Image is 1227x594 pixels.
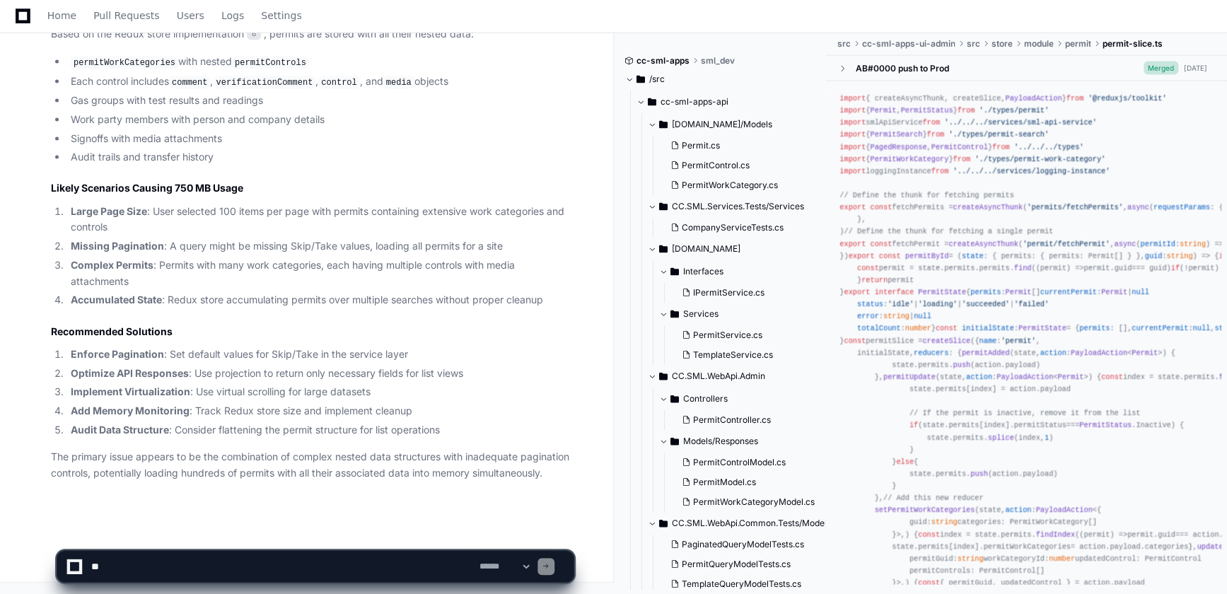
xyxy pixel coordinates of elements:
span: 1 [1045,433,1049,441]
span: 'permit' [1001,336,1035,344]
span: permits [948,421,979,429]
span: permits [979,264,1010,272]
span: CC.SML.Services.Tests/Services [672,201,804,212]
button: Permit.cs [665,136,822,156]
span: permit-slice.ts [1102,38,1162,49]
span: CC.SML.WebApi.Common.Tests/Models [672,518,831,529]
span: './types/permit' [979,106,1049,115]
span: PermitControl [931,142,988,151]
span: action [1040,349,1066,357]
button: IPermitService.cs [676,283,822,303]
li: : Use projection to return only necessary fields for list views [66,366,574,382]
span: null [1192,324,1210,332]
span: push [970,470,988,478]
svg: Directory [670,390,679,407]
span: PagedResponse [870,142,926,151]
h2: Likely Scenarios Causing 750 MB Usage [51,181,574,195]
svg: Directory [659,368,668,385]
strong: Accumulated State [71,293,162,305]
span: Interfaces [683,266,723,277]
li: with nested [66,54,574,71]
span: state, : <{ guid: categories: PermitWorkCategory[] }>, [839,506,1101,538]
span: const [1101,373,1123,381]
li: : Track Redux store size and implement cleanup [66,403,574,419]
span: src [837,38,850,49]
strong: Implement Virtualization [71,385,190,397]
div: AB#0000 push to Prod [855,62,948,74]
span: 'succeeded' [962,300,1010,308]
span: async [1115,239,1136,248]
span: if [909,421,918,429]
span: find [1014,264,1032,272]
span: [DOMAIN_NAME] [672,243,740,255]
span: // Define the thunk for fetching a single permit [844,227,1054,235]
li: : User selected 100 items per page with permits containing extensive work categories and controls [66,204,574,236]
div: [DATE] [1184,63,1207,74]
span: module [1023,38,1053,49]
span: '../../../types' [1014,142,1084,151]
button: PermitWorkCategoryModel.cs [676,492,822,512]
span: /src [649,74,665,85]
span: PermitWorkCategory.cs [682,180,778,191]
button: Interfaces [659,260,831,283]
li: Work party members with person and company details [66,112,574,128]
span: permitAdded [962,349,1010,357]
span: Inactive [1136,421,1170,429]
li: : Consider flattening the permit structure for list operations [66,422,574,438]
span: initialState [962,324,1014,332]
span: payload [1040,385,1071,393]
span: from [922,118,940,127]
span: sml_dev [701,55,735,66]
span: store [991,38,1012,49]
button: Models/Responses [659,430,831,453]
span: '../../../services/logging-instance' [953,167,1110,175]
span: permitById [905,252,949,260]
span: const [844,336,866,344]
svg: Directory [648,93,656,110]
code: permitControls [232,57,309,69]
span: createSlice [922,336,970,344]
span: error [857,312,879,320]
span: : { permits: { permits: Permit[] } }, : [962,252,1193,260]
strong: Audit Data Structure [71,424,169,436]
span: permits [936,470,966,478]
span: permits [1079,324,1110,332]
span: reducers [914,349,948,357]
span: status [857,300,883,308]
span: payload [1005,361,1035,369]
button: /src [625,68,815,91]
span: Services [683,308,719,320]
p: Based on the Redux store implementation , permits are stored with all their nested data: [51,26,574,42]
span: permits [1184,373,1214,381]
span: export [839,203,866,211]
span: Models/Responses [683,436,758,447]
span: from [931,167,949,175]
span: from [953,155,971,163]
button: PermitController.cs [676,410,822,430]
button: CC.SML.Services.Tests/Services [648,195,831,218]
span: string [1166,252,1192,260]
span: async [1127,203,1149,211]
span: permits [936,385,966,393]
button: PermitModel.cs [676,472,822,492]
span: import [839,142,866,151]
span: setPermitWorkCategories [875,506,975,514]
span: 'idle' [888,300,914,308]
span: import [839,130,866,139]
li: : Redux store accumulating permits over multiple searches without proper cleanup [66,292,574,308]
span: return [861,276,888,284]
span: createAsyncThunk [953,203,1023,211]
li: Each control includes , , , and objects [66,74,574,91]
span: './types/permit-work-category' [975,155,1105,163]
span: Permit [1101,288,1127,296]
span: permits [970,288,1001,296]
button: cc-sml-apps-api [636,91,827,113]
span: const [936,324,958,332]
strong: Large Page Size [71,205,147,217]
span: from [1066,94,1084,103]
button: PermitControlModel.cs [676,453,822,472]
span: CompanyServiceTests.cs [682,222,784,233]
span: Settings [261,11,301,20]
span: PermitStatus [901,106,953,115]
span: PayloadAction [1036,506,1093,514]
